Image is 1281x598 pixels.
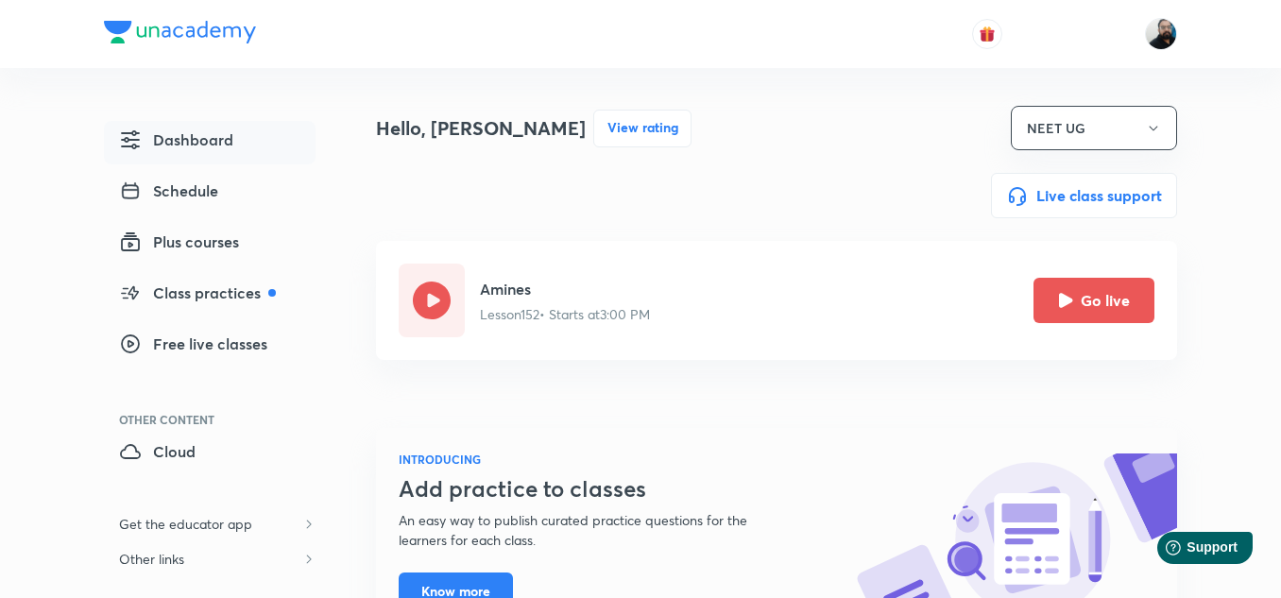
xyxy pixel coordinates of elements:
h3: Add practice to classes [399,475,794,503]
button: avatar [972,19,1002,49]
h5: Amines [480,278,650,300]
span: Cloud [119,440,196,463]
a: Class practices [104,274,316,317]
a: Plus courses [104,223,316,266]
a: Dashboard [104,121,316,164]
h6: INTRODUCING [399,451,794,468]
div: Other Content [119,414,316,425]
button: View rating [593,110,692,147]
img: Company Logo [104,21,256,43]
button: Go live [1033,278,1154,323]
h6: Get the educator app [104,506,267,541]
a: Schedule [104,172,316,215]
button: Live class support [991,173,1177,218]
span: Free live classes [119,333,267,355]
span: Schedule [119,179,218,202]
span: Dashboard [119,128,233,151]
span: Plus courses [119,231,239,253]
button: NEET UG [1011,106,1177,150]
img: avatar [979,26,996,43]
h6: Other links [104,541,199,576]
p: Lesson 152 • Starts at 3:00 PM [480,304,650,324]
img: Sumit Kumar Agrawal [1145,18,1177,50]
a: Free live classes [104,325,316,368]
h4: Hello, [PERSON_NAME] [376,114,586,143]
a: Company Logo [104,21,256,48]
a: Cloud [104,433,316,476]
p: An easy way to publish curated practice questions for the learners for each class. [399,510,794,550]
iframe: Help widget launcher [1113,524,1260,577]
span: Class practices [119,282,276,304]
